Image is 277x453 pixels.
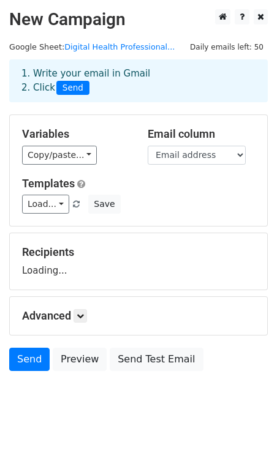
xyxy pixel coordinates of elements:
a: Load... [22,195,69,214]
a: Digital Health Professional... [64,42,175,51]
a: Preview [53,348,107,371]
a: Daily emails left: 50 [186,42,268,51]
h5: Email column [148,127,255,141]
a: Send Test Email [110,348,203,371]
small: Google Sheet: [9,42,175,51]
a: Copy/paste... [22,146,97,165]
span: Daily emails left: 50 [186,40,268,54]
a: Templates [22,177,75,190]
div: Loading... [22,245,255,277]
h5: Recipients [22,245,255,259]
a: Send [9,348,50,371]
h5: Advanced [22,309,255,323]
h5: Variables [22,127,129,141]
span: Send [56,81,89,95]
button: Save [88,195,120,214]
div: 1. Write your email in Gmail 2. Click [12,67,265,95]
h2: New Campaign [9,9,268,30]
